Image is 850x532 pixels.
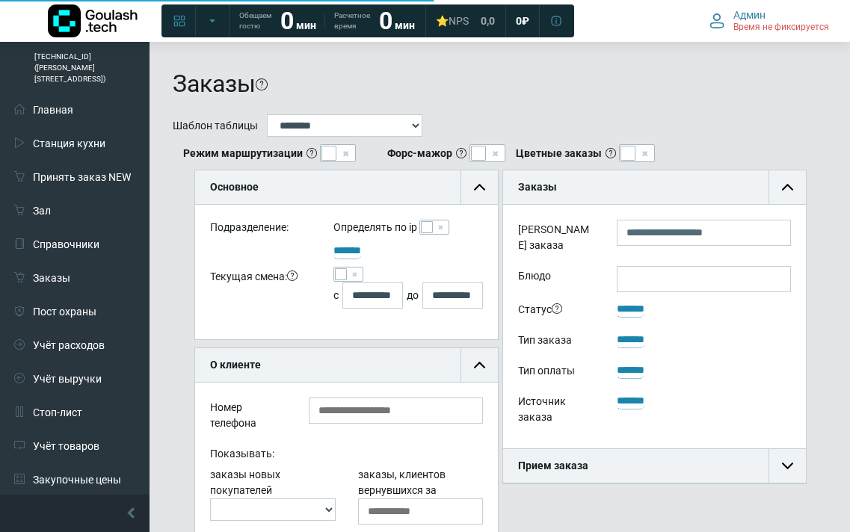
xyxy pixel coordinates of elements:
label: [PERSON_NAME] заказа [507,220,606,259]
label: Определять по ip [333,220,417,235]
div: Подразделение: [199,220,322,241]
div: заказы, клиентов вернувшихся за [347,467,495,525]
div: заказы новых покупателей [199,467,347,525]
img: collapse [782,460,793,471]
div: ⭐ [436,14,469,28]
span: Обещаем гостю [239,10,271,31]
label: Блюдо [507,266,606,292]
div: Тип оплаты [507,361,606,384]
div: Показывать: [199,444,494,467]
img: collapse [782,182,793,193]
span: NPS [449,15,469,27]
span: Время не фиксируется [733,22,829,34]
h1: Заказы [173,69,256,98]
b: О клиенте [210,359,261,371]
span: мин [296,19,316,31]
img: collapse [474,182,485,193]
img: Логотип компании Goulash.tech [48,4,138,37]
div: Номер телефона [199,398,298,436]
div: Тип заказа [507,330,606,353]
span: Админ [733,8,766,22]
a: Обещаем гостю 0 мин Расчетное время 0 мин [230,7,424,34]
span: Расчетное время [334,10,370,31]
span: мин [395,19,415,31]
strong: 0 [379,7,392,35]
b: Цветные заказы [516,146,602,161]
span: 0,0 [481,14,495,28]
a: ⭐NPS 0,0 [427,7,504,34]
span: 0 [516,14,522,28]
a: 0 ₽ [507,7,538,34]
span: ₽ [522,14,529,28]
div: с до [333,282,484,309]
button: Админ Время не фиксируется [700,5,838,37]
b: Форс-мажор [387,146,452,161]
div: Статус [507,300,606,323]
label: Шаблон таблицы [173,118,258,134]
strong: 0 [280,7,294,35]
b: Основное [210,181,259,193]
b: Режим маршрутизации [183,146,303,161]
div: Текущая смена: [199,267,322,309]
div: Источник заказа [507,392,606,430]
b: Прием заказа [518,460,588,471]
img: collapse [474,359,485,371]
b: Заказы [518,181,557,193]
